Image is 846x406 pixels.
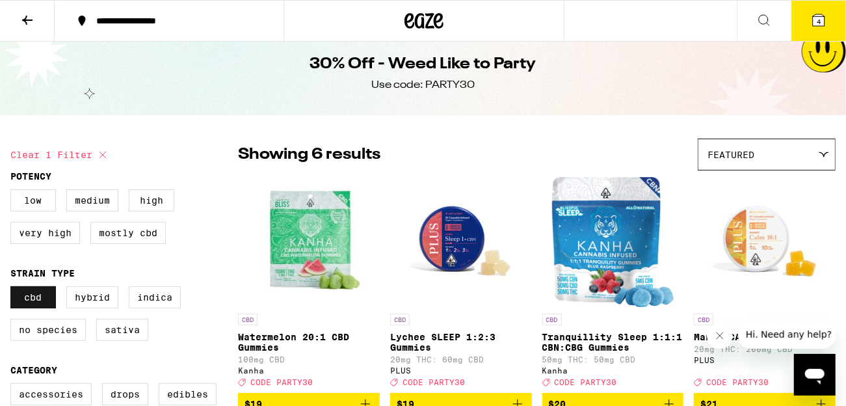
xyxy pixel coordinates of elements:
p: Watermelon 20:1 CBD Gummies [238,332,380,353]
label: Medium [66,189,118,211]
p: 20mg THC: 200mg CBD [694,345,836,353]
p: CBD [542,314,562,325]
div: Use code: PARTY30 [371,78,475,92]
legend: Category [10,365,57,375]
label: Edibles [159,383,217,405]
div: Kanha [542,366,684,375]
p: 100mg CBD [238,355,380,364]
p: 50mg THC: 50mg CBD [542,355,684,364]
iframe: Message from company [738,320,836,349]
a: Open page for Lychee SLEEP 1:2:3 Gummies from PLUS [390,177,532,393]
span: CODE PARTY30 [706,378,769,386]
iframe: Button to launch messaging window [794,354,836,396]
img: Kanha - Tranquillity Sleep 1:1:1 CBN:CBG Gummies [552,177,674,307]
span: CODE PARTY30 [250,378,313,386]
p: CBD [390,314,410,325]
span: Featured [707,150,754,160]
label: Sativa [96,319,148,341]
img: PLUS - Mango CALM 10:1 Gummies [700,177,830,307]
div: PLUS [390,366,532,375]
p: CBD [694,314,713,325]
img: PLUS - Lychee SLEEP 1:2:3 Gummies [396,177,526,307]
label: Low [10,189,56,211]
label: Indica [129,286,181,308]
button: 4 [791,1,846,41]
p: Showing 6 results [238,144,380,166]
a: Open page for Mango CALM 10:1 Gummies from PLUS [694,177,836,393]
p: Lychee SLEEP 1:2:3 Gummies [390,332,532,353]
img: Kanha - Watermelon 20:1 CBD Gummies [244,177,374,307]
iframe: Close message [707,323,733,349]
label: CBD [10,286,56,308]
label: High [129,189,174,211]
legend: Potency [10,171,51,182]
p: Mango CALM 10:1 Gummies [694,332,836,342]
label: No Species [10,319,86,341]
span: CODE PARTY30 [403,378,465,386]
span: CODE PARTY30 [555,378,617,386]
p: CBD [238,314,258,325]
a: Open page for Watermelon 20:1 CBD Gummies from Kanha [238,177,380,393]
label: Mostly CBD [90,222,166,244]
h1: 30% Off - Weed Like to Party [310,53,536,75]
p: Tranquillity Sleep 1:1:1 CBN:CBG Gummies [542,332,684,353]
label: Drops [102,383,148,405]
label: Accessories [10,383,92,405]
div: PLUS [694,356,836,364]
button: Clear 1 filter [10,139,111,171]
label: Very High [10,222,80,244]
legend: Strain Type [10,268,75,278]
a: Open page for Tranquillity Sleep 1:1:1 CBN:CBG Gummies from Kanha [542,177,684,393]
div: Kanha [238,366,380,375]
label: Hybrid [66,286,118,308]
span: 4 [817,18,821,25]
p: 20mg THC: 60mg CBD [390,355,532,364]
